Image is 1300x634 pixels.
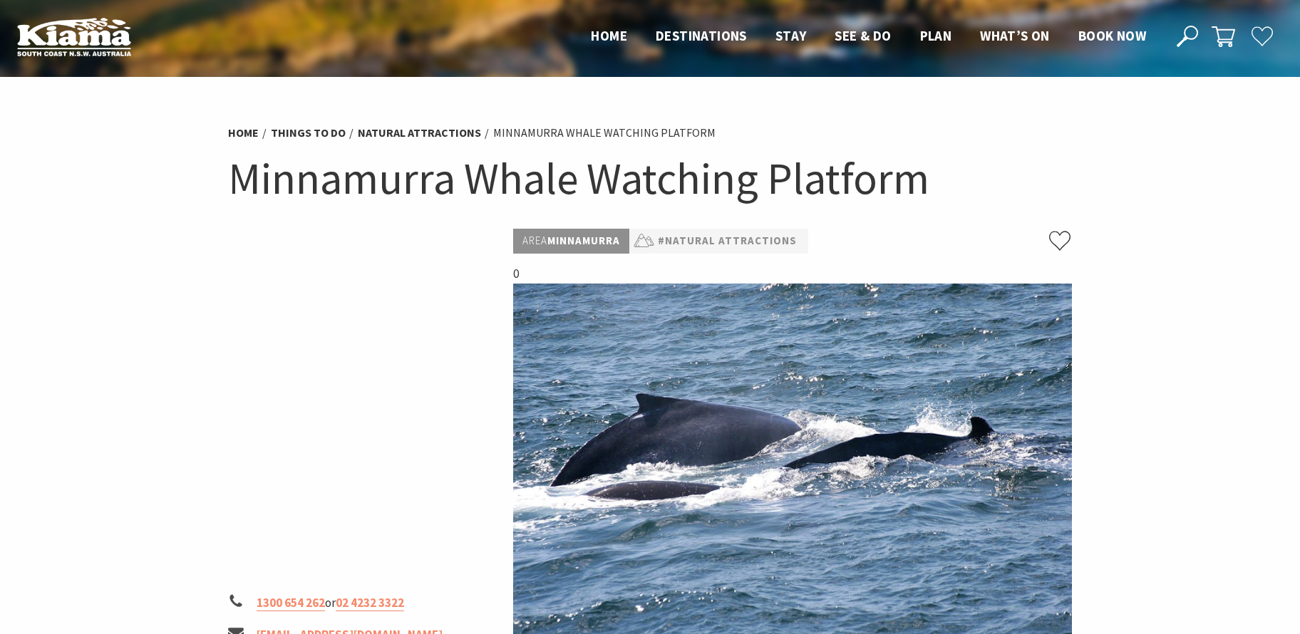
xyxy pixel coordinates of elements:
span: Area [522,234,547,247]
li: Minnamurra Whale Watching Platform [493,124,716,142]
span: What’s On [980,27,1050,44]
p: Minnamurra [513,229,629,254]
a: Home [228,125,259,140]
h1: Minnamurra Whale Watching Platform [228,150,1072,207]
a: See & Do [835,27,891,46]
a: 1300 654 262 [257,595,325,611]
a: Things To Do [271,125,346,140]
a: Stay [775,27,807,46]
li: or [228,593,502,613]
span: Home [591,27,627,44]
span: See & Do [835,27,891,44]
a: Destinations [656,27,747,46]
a: Natural Attractions [358,125,481,140]
a: #Natural Attractions [658,232,797,250]
nav: Main Menu [577,25,1160,48]
a: What’s On [980,27,1050,46]
a: Book now [1078,27,1146,46]
img: Kiama Logo [17,17,131,56]
span: Book now [1078,27,1146,44]
span: Destinations [656,27,747,44]
a: Home [591,27,627,46]
span: Plan [920,27,952,44]
span: Stay [775,27,807,44]
a: Plan [920,27,952,46]
a: 02 4232 3322 [336,595,404,611]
